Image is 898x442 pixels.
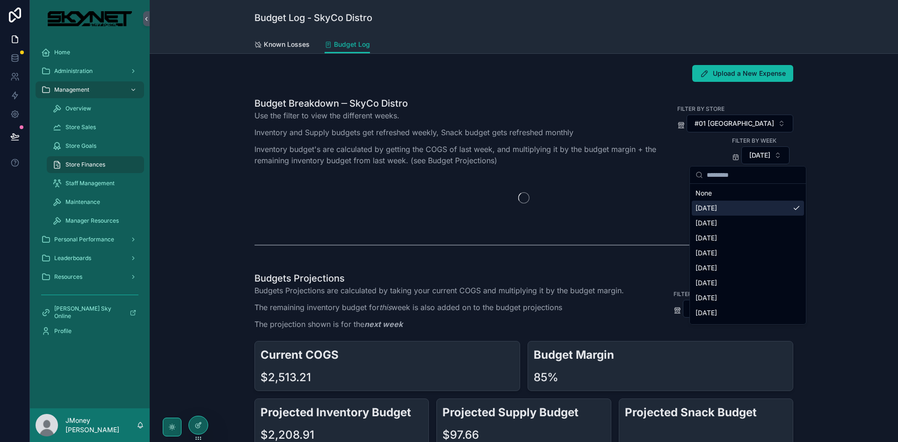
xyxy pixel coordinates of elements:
a: Store Goals [47,138,144,154]
h2: Projected Inventory Budget [261,405,423,420]
span: Profile [54,327,72,335]
div: [DATE] [692,275,804,290]
div: $2,513.21 [261,370,311,385]
span: Leaderboards [54,254,91,262]
span: Budget Log [334,40,370,49]
span: Resources [54,273,82,281]
div: [DATE] [692,305,804,320]
button: Upload a New Expense [692,65,793,82]
span: Home [54,49,70,56]
div: [DATE] [692,246,804,261]
a: Store Finances [47,156,144,173]
span: Known Losses [264,40,310,49]
div: scrollable content [30,37,150,352]
div: [DATE] [692,261,804,275]
a: Leaderboards [36,250,144,267]
a: Management [36,81,144,98]
div: [DATE] [692,290,804,305]
span: Upload a New Expense [713,69,786,78]
label: Filter By Week [732,136,776,145]
a: Overview [47,100,144,117]
span: Store Goals [65,142,96,150]
div: [DATE] [692,231,804,246]
h1: Budget Log - SkyCo Distro [254,11,372,24]
span: #01 [GEOGRAPHIC_DATA] [695,119,774,128]
h1: Budgets Projections [254,272,624,285]
span: Store Finances [65,161,105,168]
span: Management [54,86,89,94]
span: Overview [65,105,91,112]
span: Staff Management [65,180,115,187]
h2: Projected Supply Budget [442,405,605,420]
a: Profile [36,323,144,340]
a: Store Sales [47,119,144,136]
em: this [379,303,391,312]
div: 85% [534,370,558,385]
span: [DATE] [749,151,770,160]
p: The projection shown is for the [254,319,624,330]
span: Administration [54,67,93,75]
div: None [692,186,804,201]
span: Personal Performance [54,236,114,243]
button: Select Button [741,146,789,164]
em: next week [364,319,403,329]
p: Inventory and Supply budgets get refreshed weekly, Snack budget gets refreshed monthly [254,127,670,138]
div: [DATE] [692,320,804,335]
button: Select Button [687,115,793,132]
a: Administration [36,63,144,80]
a: Staff Management [47,175,144,192]
h1: Budget Breakdown ─ SkyCo Distro [254,97,670,110]
a: Budget Log [325,36,370,54]
p: The remaining inventory budget for week is also added on to the budget projections [254,302,624,313]
div: [DATE] [692,201,804,216]
a: Manager Resources [47,212,144,229]
p: Budgets Projections are calculated by taking your current COGS and multiplying it by the budget m... [254,285,624,296]
h2: Projected Snack Budget [625,405,787,420]
a: Resources [36,268,144,285]
img: App logo [48,11,131,26]
p: JMoney [PERSON_NAME] [65,416,137,435]
span: Manager Resources [65,217,119,225]
a: Known Losses [254,36,310,55]
div: Suggestions [690,184,806,324]
h2: Budget Margin [534,347,787,362]
button: Select Button [683,300,789,318]
span: Store Sales [65,123,96,131]
label: Filter By Store [677,104,724,113]
span: [PERSON_NAME] Sky Online [54,305,122,320]
a: Maintenance [47,194,144,210]
span: Maintenance [65,198,100,206]
a: [PERSON_NAME] Sky Online [36,304,144,321]
a: Home [36,44,144,61]
label: Filter By Store [673,290,721,298]
a: Personal Performance [36,231,144,248]
h2: Current COGS [261,347,514,362]
p: Inventory budget's are calculated by getting the COGS of last week, and multiplying it by the bud... [254,144,670,166]
p: Use the filter to view the different weeks. [254,110,670,121]
div: [DATE] [692,216,804,231]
